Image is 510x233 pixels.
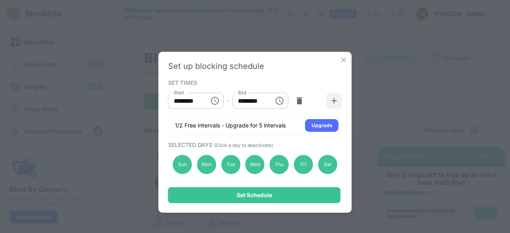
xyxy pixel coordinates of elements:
[168,61,342,71] div: Set up blocking schedule
[227,96,229,105] div: -
[318,155,337,174] div: Sat
[221,155,240,174] div: Tue
[238,89,246,96] label: End
[245,155,265,174] div: Wed
[168,141,340,148] div: SELECTED DAYS
[168,79,340,86] div: SET TIMES
[175,121,286,129] div: 1/2 Free Intervals - Upgrade for 5 intervals
[173,155,192,174] div: Sun
[340,56,348,64] img: x-button.svg
[294,155,313,174] div: Fri
[271,93,287,109] button: Choose time, selected time is 1:00 PM
[174,89,184,96] label: Start
[237,192,272,198] div: Set Schedule
[214,142,273,148] span: (Click a day to deactivate)
[312,121,332,129] div: Upgrade
[270,155,289,174] div: Thu
[197,155,216,174] div: Mon
[207,93,223,109] button: Choose time, selected time is 10:00 AM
